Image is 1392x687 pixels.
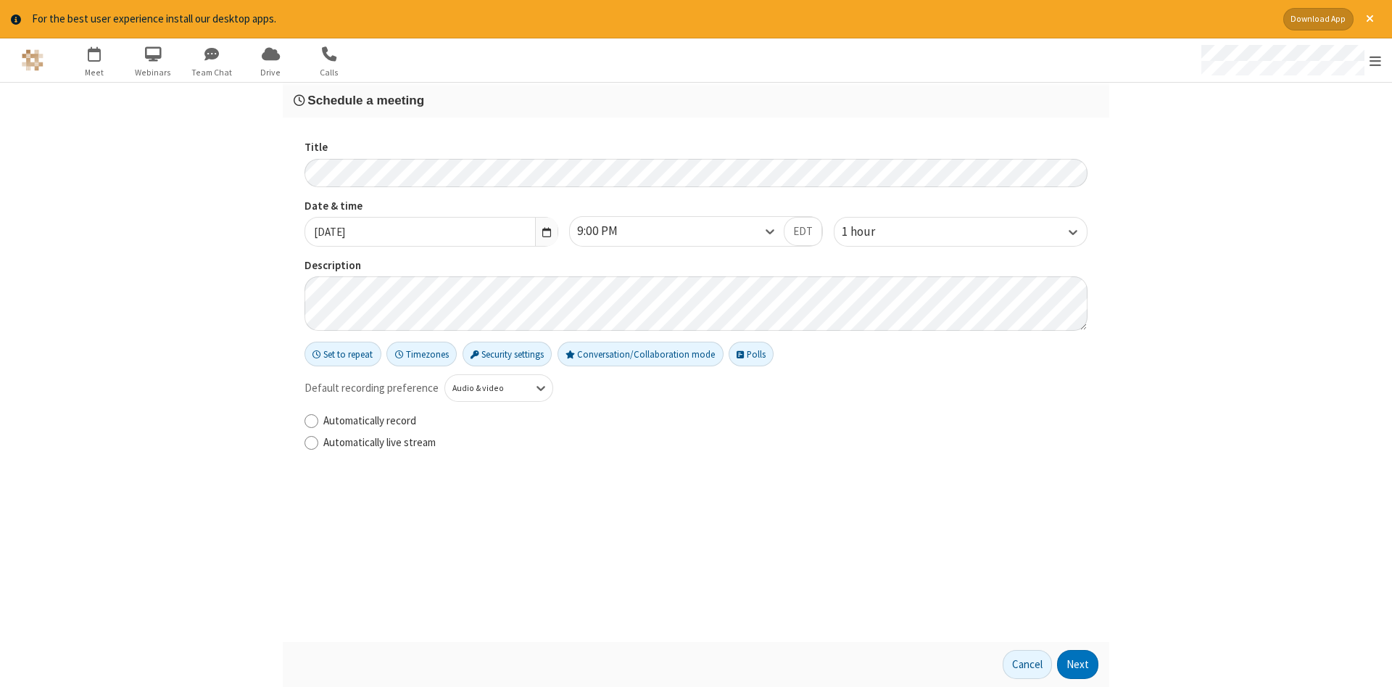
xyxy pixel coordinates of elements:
img: QA Selenium DO NOT DELETE OR CHANGE [22,49,43,71]
button: Download App [1283,8,1354,30]
button: Logo [5,38,59,82]
span: Team Chat [185,66,239,79]
div: 9:00 PM [577,222,642,241]
button: Conversation/Collaboration mode [558,342,724,366]
div: Open menu [1188,38,1392,82]
div: Audio & video [452,382,521,395]
label: Title [304,139,1087,156]
button: Security settings [463,342,552,366]
button: Set to repeat [304,342,381,366]
button: Close alert [1359,8,1381,30]
label: Automatically record [323,413,1087,429]
button: Polls [729,342,774,366]
span: Drive [244,66,298,79]
button: EDT [784,217,822,246]
span: Webinars [126,66,181,79]
span: Calls [302,66,357,79]
button: Timezones [386,342,457,366]
label: Automatically live stream [323,435,1087,451]
label: Description [304,258,1087,274]
div: For the best user experience install our desktop apps. [32,11,1272,28]
span: Default recording preference [304,380,439,397]
span: Meet [67,66,122,79]
label: Date & time [304,198,558,215]
div: 1 hour [842,223,900,242]
button: Next [1057,650,1098,679]
button: Cancel [1003,650,1052,679]
span: Schedule a meeting [307,93,424,107]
